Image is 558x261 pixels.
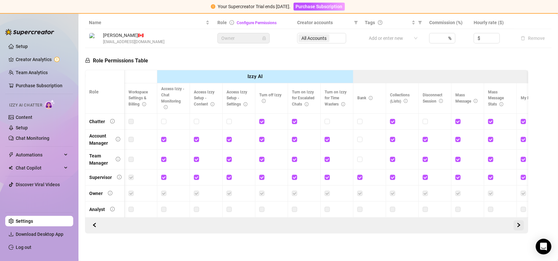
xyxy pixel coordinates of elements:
[325,90,347,107] span: Turn on Izzy for Time Wasters
[248,73,263,79] strong: Izzy AI
[229,20,234,25] span: info-circle
[470,16,514,29] th: Hourly rate ($)
[439,99,443,103] span: info-circle
[244,102,247,106] span: info-circle
[357,96,373,100] span: Bank
[8,232,14,237] span: download
[110,119,115,123] span: info-circle
[390,93,410,104] span: Collections (Lists)
[85,70,125,114] th: Role
[16,115,32,120] a: Content
[16,54,68,65] a: Creator Analytics exclamation-circle
[404,99,408,103] span: info-circle
[237,21,277,25] a: Configure Permissions
[536,239,551,254] div: Open Intercom Messenger
[89,220,100,231] button: Scroll Forward
[417,18,423,27] span: filter
[116,137,120,141] span: info-circle
[516,223,521,227] span: right
[110,207,115,211] span: info-circle
[211,102,214,106] span: info-circle
[218,4,291,9] span: Your Supercreator Trial ends [DATE].
[89,19,204,26] span: Name
[521,96,545,100] span: My Profile
[92,223,97,227] span: left
[117,175,122,179] span: info-circle
[108,191,112,195] span: info-circle
[294,3,345,10] button: Purchase Subscription
[369,96,373,100] span: info-circle
[85,58,90,63] span: lock
[262,99,266,103] span: info-circle
[16,245,31,250] a: Log out
[89,152,110,167] div: Team Manager
[16,182,60,187] a: Discover Viral Videos
[16,44,28,49] a: Setup
[227,90,247,107] span: Access Izzy Setup - Settings
[89,206,105,213] div: Analyst
[128,90,148,107] span: Workspace Settings & Billing
[89,174,112,181] div: Supervisor
[85,57,148,65] h5: Role Permissions Table
[5,29,54,35] img: logo-BBDzfeDw.svg
[514,220,524,231] button: Scroll Backward
[8,166,13,170] img: Chat Copilot
[89,132,110,147] div: Account Manager
[378,20,382,25] span: question-circle
[425,16,470,29] th: Commission (%)
[455,93,478,104] span: Mass Message
[259,93,281,104] span: Turn off Izzy
[292,90,314,107] span: Turn on Izzy for Escalated Chats
[89,118,105,125] div: Chatter
[16,163,62,173] span: Chat Copilot
[16,70,48,75] a: Team Analytics
[217,20,227,25] span: Role
[116,157,120,161] span: info-circle
[16,219,33,224] a: Settings
[211,4,215,9] span: exclamation-circle
[499,102,503,106] span: info-circle
[297,19,351,26] span: Creator accounts
[354,21,358,24] span: filter
[16,150,62,160] span: Automations
[294,4,345,9] a: Purchase Subscription
[161,87,184,110] span: Access Izzy - Chat Monitoring
[164,105,168,109] span: info-circle
[305,102,309,106] span: info-circle
[16,232,63,237] span: Download Desktop App
[85,16,213,29] th: Name
[89,190,103,197] div: Owner
[16,136,49,141] a: Chat Monitoring
[518,34,548,42] button: Remove
[8,152,14,157] span: thunderbolt
[16,83,62,88] a: Purchase Subscription
[89,33,100,44] img: Lana smith
[103,39,164,45] span: [EMAIL_ADDRESS][DOMAIN_NAME]
[365,19,375,26] span: Tags
[418,21,422,24] span: filter
[194,90,214,107] span: Access Izzy Setup - Content
[9,102,42,108] span: Izzy AI Chatter
[221,33,266,43] span: Owner
[423,93,443,104] span: Disconnect Session
[296,4,343,9] span: Purchase Subscription
[16,125,28,130] a: Setup
[474,99,478,103] span: info-circle
[45,100,55,109] img: AI Chatter
[488,90,504,107] span: Mass Message Stats
[262,36,266,40] span: lock
[142,102,146,106] span: info-circle
[353,18,359,27] span: filter
[103,32,164,39] span: [PERSON_NAME] 🇨🇦
[341,102,345,106] span: info-circle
